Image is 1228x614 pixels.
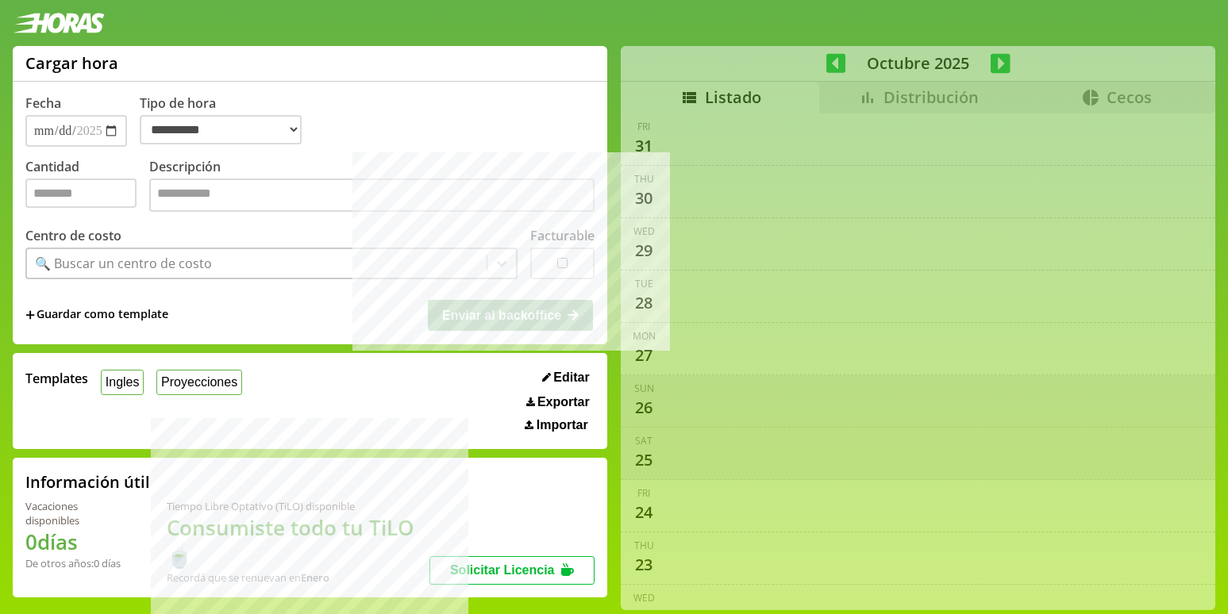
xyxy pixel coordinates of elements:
[156,370,242,394] button: Proyecciones
[35,255,212,272] div: 🔍 Buscar un centro de costo
[429,556,595,585] button: Solicitar Licencia
[450,563,555,577] span: Solicitar Licencia
[537,395,590,409] span: Exportar
[167,499,429,513] div: Tiempo Libre Optativo (TiLO) disponible
[13,13,105,33] img: logotipo
[140,115,302,144] select: Tipo de hora
[301,570,329,585] b: Enero
[167,513,429,570] h1: Consumiste todo tu TiLO 🍵
[25,178,137,208] input: Cantidad
[25,306,168,324] span: +Guardar como template
[167,570,429,585] div: Recordá que se renuevan en
[530,227,595,244] label: Facturable
[25,94,61,112] label: Fecha
[25,528,129,556] h1: 0 días
[25,158,149,216] label: Cantidad
[101,370,144,394] button: Ingles
[25,471,150,493] h2: Información útil
[140,94,314,147] label: Tipo de hora
[25,499,129,528] div: Vacaciones disponibles
[553,370,589,385] span: Editar
[149,178,595,212] textarea: Descripción
[25,52,118,74] h1: Cargar hora
[537,370,595,386] button: Editar
[25,370,88,387] span: Templates
[25,306,35,324] span: +
[149,158,595,216] label: Descripción
[25,227,121,244] label: Centro de costo
[25,556,129,570] div: De otros años: 0 días
[537,418,588,432] span: Importar
[522,394,595,410] button: Exportar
